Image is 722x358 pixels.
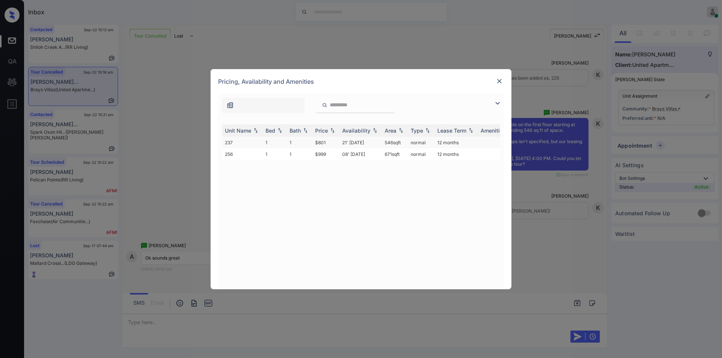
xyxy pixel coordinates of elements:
td: 1 [262,148,287,160]
div: Lease Term [437,127,466,134]
td: $999 [312,148,339,160]
img: sorting [424,128,431,133]
div: Type [411,127,423,134]
td: 1 [287,137,312,148]
img: icon-zuma [493,99,502,108]
td: $801 [312,137,339,148]
div: Amenities [481,127,506,134]
img: icon-zuma [322,102,328,109]
td: normal [408,137,434,148]
div: Area [385,127,396,134]
td: 237 [222,137,262,148]
img: sorting [302,128,309,133]
img: sorting [276,128,284,133]
td: 1 [287,148,312,160]
div: Bed [265,127,275,134]
td: 08' [DATE] [339,148,382,160]
td: 1 [262,137,287,148]
img: sorting [397,128,405,133]
div: Bath [290,127,301,134]
img: icon-zuma [226,101,234,109]
div: Availability [342,127,370,134]
div: Unit Name [225,127,251,134]
img: sorting [467,128,475,133]
td: 21' [DATE] [339,137,382,148]
img: sorting [252,128,259,133]
img: sorting [329,128,336,133]
img: sorting [371,128,379,133]
td: 671 sqft [382,148,408,160]
td: normal [408,148,434,160]
img: close [496,77,503,85]
td: 256 [222,148,262,160]
td: 12 months [434,137,478,148]
td: 12 months [434,148,478,160]
div: Pricing, Availability and Amenities [211,69,511,94]
td: 546 sqft [382,137,408,148]
div: Price [315,127,328,134]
